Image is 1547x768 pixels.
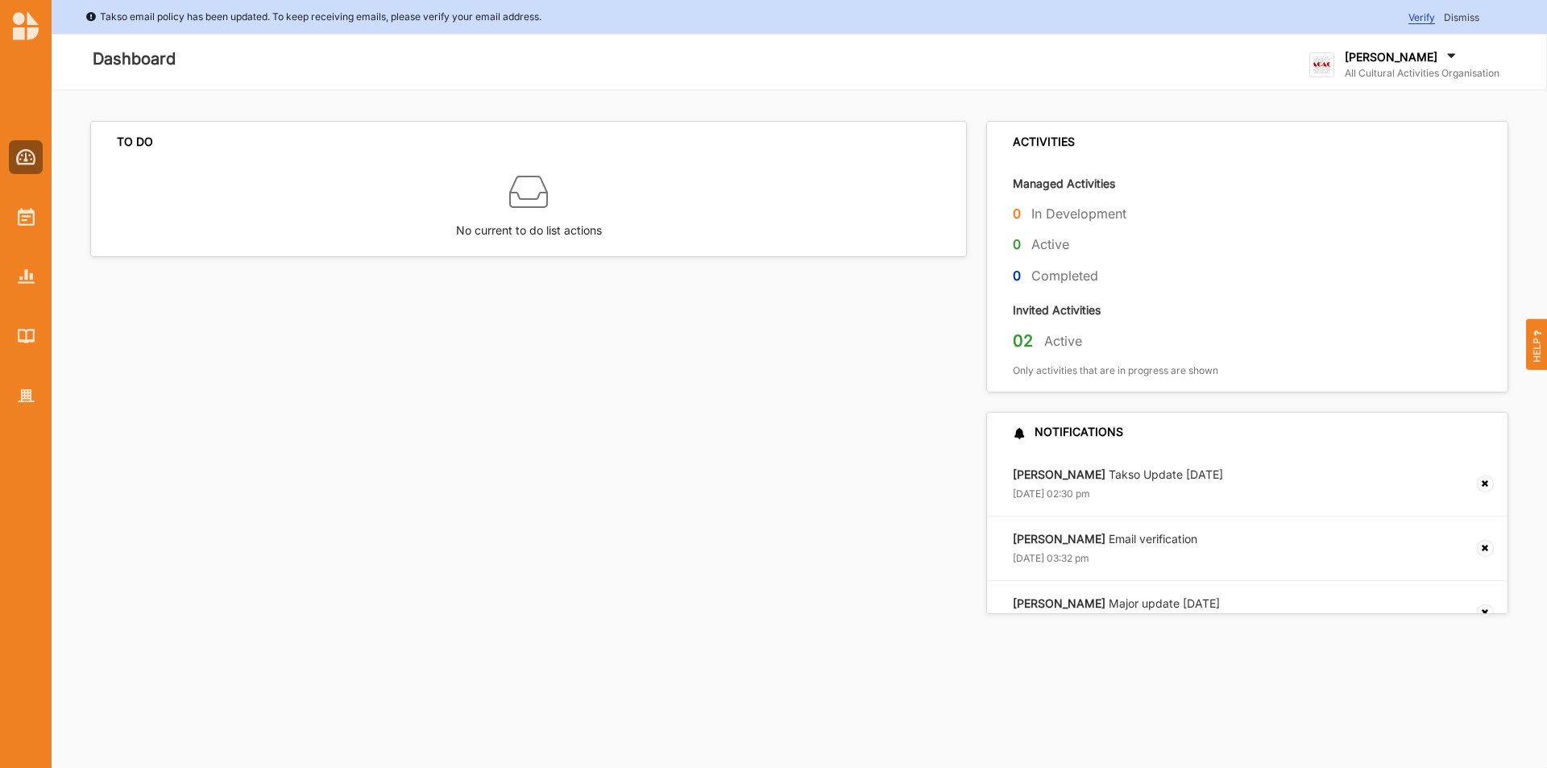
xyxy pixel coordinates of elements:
label: In Development [1031,205,1126,222]
label: All Cultural Activities Organisation [1345,67,1499,80]
label: Active [1031,236,1069,253]
strong: [PERSON_NAME] [1013,532,1105,546]
label: Only activities that are in progress are shown [1013,364,1218,377]
label: Dashboard [93,46,176,73]
label: Completed [1031,268,1098,284]
div: ACTIVITIES [1013,135,1075,149]
label: Email verification [1013,532,1197,546]
label: Major update [DATE] [1013,596,1220,611]
label: 02 [1013,330,1033,351]
label: 0 [1013,204,1021,224]
label: Invited Activities [1013,302,1101,318]
img: Organisation [18,389,35,403]
a: Library [9,319,43,353]
label: Managed Activities [1013,176,1115,191]
img: logo [13,11,39,40]
label: [PERSON_NAME] [1345,50,1437,64]
label: No current to do list actions [456,211,602,239]
label: 0 [1013,235,1021,255]
div: NOTIFICATIONS [1013,425,1123,439]
span: Dismiss [1444,11,1479,23]
a: Organisation [9,379,43,413]
label: 0 [1013,266,1021,286]
a: Dashboard [9,140,43,174]
img: Activities [18,208,35,226]
img: box [509,172,548,211]
img: Library [18,329,35,342]
a: Reports [9,259,43,293]
label: [DATE] 03:32 pm [1013,552,1089,565]
img: Dashboard [16,149,36,165]
label: Takso Update [DATE] [1013,467,1223,482]
strong: [PERSON_NAME] [1013,596,1105,610]
label: Active [1044,333,1082,350]
div: Takso email policy has been updated. To keep receiving emails, please verify your email address. [85,9,541,25]
div: TO DO [117,135,153,149]
strong: [PERSON_NAME] [1013,467,1105,481]
img: logo [1309,52,1334,77]
a: Activities [9,200,43,234]
img: Reports [18,269,35,283]
span: Verify [1408,11,1435,24]
label: [DATE] 02:30 pm [1013,488,1090,500]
